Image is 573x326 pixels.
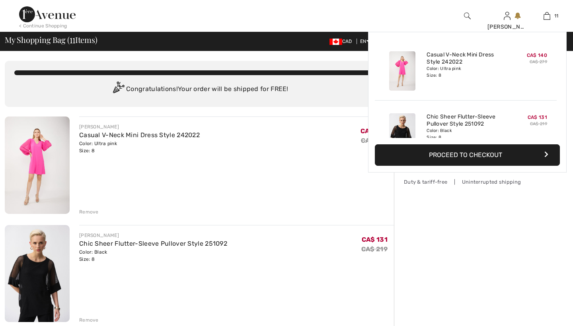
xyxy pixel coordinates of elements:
div: [PERSON_NAME] [79,232,227,239]
img: Congratulation2.svg [110,81,126,97]
div: Duty & tariff-free | Uninterrupted shipping [404,178,523,186]
div: Color: Ultra pink Size: 8 [427,66,505,78]
div: Color: Black Size: 8 [427,128,505,140]
a: Casual V-Neck Mini Dress Style 242022 [427,51,505,66]
img: Casual V-Neck Mini Dress Style 242022 [389,51,415,91]
a: Sign In [504,12,511,19]
img: Casual V-Neck Mini Dress Style 242022 [5,116,70,214]
img: Chic Sheer Flutter-Sleeve Pullover Style 251092 [5,225,70,322]
div: Remove [79,316,99,324]
img: My Info [504,11,511,21]
span: CA$ 131 [528,114,547,120]
div: Color: Ultra pink Size: 8 [79,140,200,154]
a: Casual V-Neck Mini Dress Style 242022 [79,131,200,139]
span: 11 [70,34,75,44]
button: Proceed to Checkout [375,144,560,166]
a: Chic Sheer Flutter-Sleeve Pullover Style 251092 [79,240,227,247]
s: CA$ 219 [361,245,388,253]
img: Chic Sheer Flutter-Sleeve Pullover Style 251092 [389,113,415,153]
s: CA$ 279 [361,137,388,144]
span: CA$ 140 [361,127,388,135]
span: CA$ 140 [527,52,547,58]
img: 1ère Avenue [19,6,76,22]
span: CAD [329,39,355,44]
img: My Bag [544,11,550,21]
a: Chic Sheer Flutter-Sleeve Pullover Style 251092 [427,113,505,128]
s: CA$ 219 [530,121,547,126]
span: CA$ 131 [362,236,388,243]
div: [PERSON_NAME] [487,23,526,31]
div: < Continue Shopping [19,22,67,29]
div: Congratulations! Your order will be shipped for FREE! [14,81,384,97]
s: CA$ 279 [530,59,547,64]
img: search the website [464,11,471,21]
div: Color: Black Size: 8 [79,248,227,263]
div: Remove [79,208,99,215]
span: My Shopping Bag ( Items) [5,36,97,44]
a: 11 [527,11,566,21]
img: Canadian Dollar [329,39,342,45]
span: EN [360,39,370,44]
span: 11 [554,12,559,19]
div: [PERSON_NAME] [79,123,200,130]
